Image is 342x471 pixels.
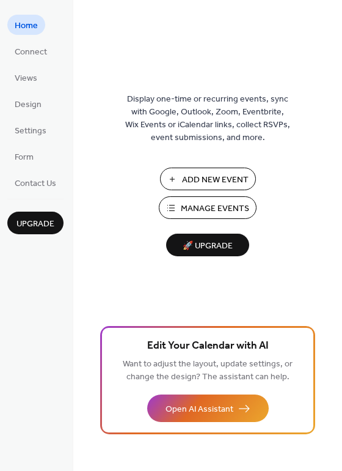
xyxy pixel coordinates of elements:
[15,125,46,138] span: Settings
[7,41,54,61] a: Connect
[7,146,41,166] a: Form
[181,202,249,215] span: Manage Events
[15,20,38,32] span: Home
[7,67,45,87] a: Views
[166,403,233,416] span: Open AI Assistant
[123,356,293,385] span: Want to adjust the layout, update settings, or change the design? The assistant can help.
[147,338,269,355] span: Edit Your Calendar with AI
[166,234,249,256] button: 🚀 Upgrade
[15,177,56,190] span: Contact Us
[147,395,269,422] button: Open AI Assistant
[15,46,47,59] span: Connect
[15,72,37,85] span: Views
[16,218,54,231] span: Upgrade
[160,168,256,190] button: Add New Event
[7,212,64,234] button: Upgrade
[125,93,290,144] span: Display one-time or recurring events, sync with Google, Outlook, Zoom, Eventbrite, Wix Events or ...
[159,196,256,219] button: Manage Events
[182,174,249,187] span: Add New Event
[173,238,242,254] span: 🚀 Upgrade
[7,120,54,140] a: Settings
[7,94,49,114] a: Design
[7,15,45,35] a: Home
[15,98,42,111] span: Design
[15,151,34,164] span: Form
[7,172,64,193] a: Contact Us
